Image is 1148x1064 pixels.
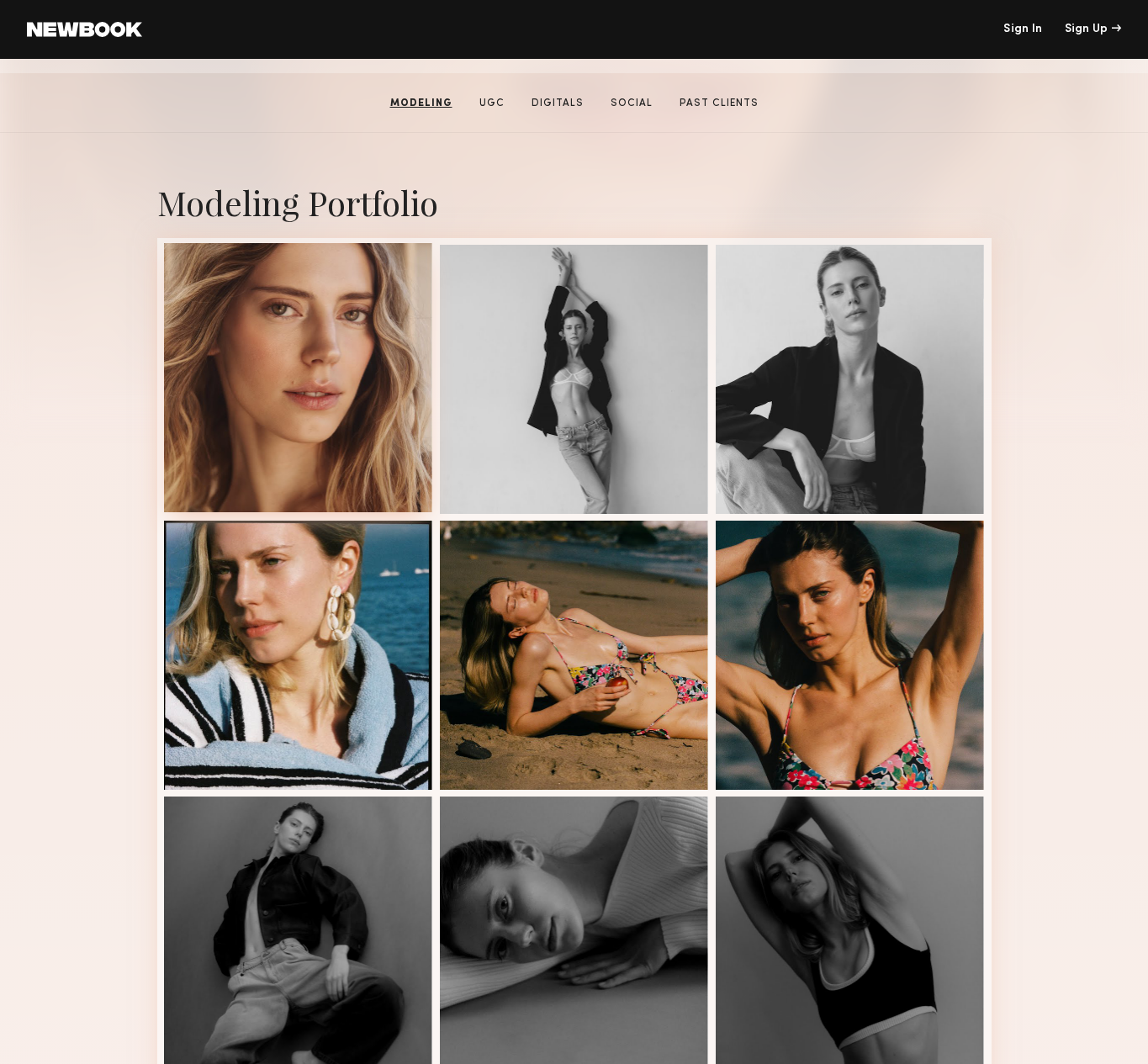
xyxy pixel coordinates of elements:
[384,96,459,111] a: Modeling
[157,180,992,225] div: Modeling Portfolio
[604,96,659,111] a: Social
[473,96,511,111] a: UGC
[673,96,765,111] a: Past Clients
[1065,24,1121,35] div: Sign Up
[525,96,590,111] a: Digitals
[1003,24,1042,35] a: Sign In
